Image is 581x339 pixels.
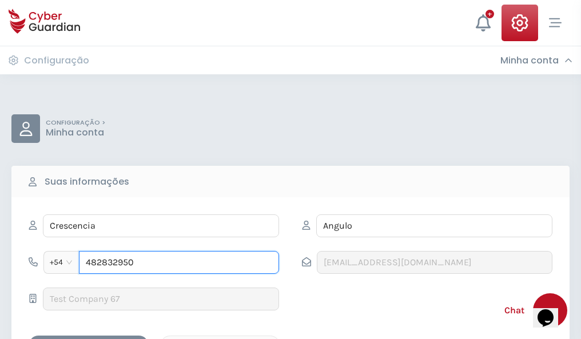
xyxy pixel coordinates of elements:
p: CONFIGURAÇÃO > [46,119,105,127]
div: Minha conta [500,55,572,66]
iframe: chat widget [533,293,570,328]
h3: Configuração [24,55,89,66]
span: +54 [50,254,73,271]
div: + [486,10,494,18]
span: Chat [504,304,524,317]
h3: Minha conta [500,55,559,66]
b: Suas informações [45,175,129,189]
p: Minha conta [46,127,105,138]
